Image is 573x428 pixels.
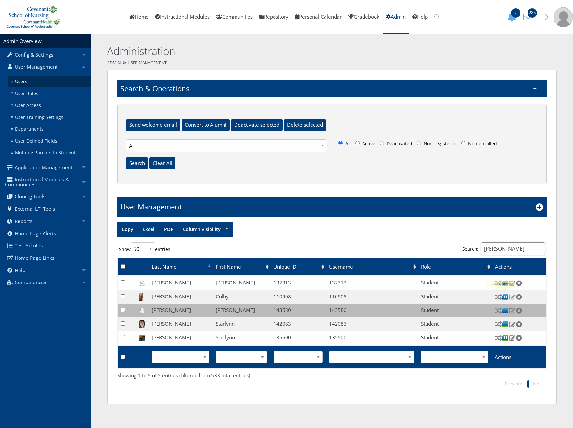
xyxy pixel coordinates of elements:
td: Student [418,290,492,304]
img: Delete [516,280,522,286]
label: All [337,139,352,150]
th: Unique ID: activate to sort column ascending [270,258,326,275]
td: 137313 [326,276,418,290]
a: Admin Overview [3,38,42,44]
i: Add New [536,203,543,211]
td: [PERSON_NAME] [148,317,212,331]
th: Actions [492,258,546,275]
span: 2 [511,8,520,18]
input: Clear All [149,157,175,170]
td: Student [418,304,492,317]
td: Last Name: activate to sort column descending [148,258,212,275]
img: user-profile-default-picture.png [554,7,573,27]
select: Showentries [131,242,155,255]
label: Show entries [117,242,172,255]
img: Delete [516,308,522,313]
input: All [338,141,343,145]
input: Search: [481,242,545,255]
a: Multiple Parents to Student [8,147,91,159]
img: Switch User [495,334,502,341]
img: Delete [516,321,522,327]
a: Column visibility [178,222,233,237]
td: Scotlynn [212,331,270,345]
td: Colby [212,290,270,304]
td: 110908 [270,290,326,304]
li: 1 [527,380,529,387]
div: Switch User [490,283,507,286]
input: Non-registered [417,141,421,145]
td: Student [418,317,492,331]
a: Copy [117,222,138,237]
td: [PERSON_NAME] [148,276,212,290]
img: Courses [502,280,509,287]
input: Delete selected [284,119,326,131]
li: Next [530,379,546,388]
label: Non-enrolled [460,139,499,150]
img: Courses [502,294,509,300]
td: 143580 [326,304,418,317]
img: Delete [516,335,522,341]
a: 2 [505,13,521,20]
li: Previous [502,379,527,388]
input: Deactivated [380,141,384,145]
td: 137313 [270,276,326,290]
td: Student [418,276,492,290]
img: Delete [516,294,522,300]
input: Convert to Alumni [182,119,230,131]
span: - [533,83,537,91]
div: Courses [499,283,511,286]
img: Switch User [495,294,502,300]
th: Username: activate to sort column ascending [326,258,418,275]
div: Showing 1 to 5 of 5 entries (filtered from 533 total entries) [117,371,547,379]
a: Admin [107,60,121,66]
span: 285 [528,8,537,18]
img: Edit [509,321,516,327]
a: User Access [8,99,91,111]
img: Edit [509,335,516,341]
div: Edit [509,283,515,287]
img: Switch User [495,280,502,287]
a: Users [8,76,91,88]
input: Search [126,157,148,170]
td: 142083 [326,317,418,331]
input: Non-enrolled [461,141,465,145]
label: Active [354,139,377,150]
label: Deactivated [378,139,414,150]
img: Courses [502,321,509,328]
h1: User Management [121,202,182,212]
a: User Training Settings [8,111,91,123]
div: User Management [91,58,573,68]
a: User Roles [8,87,91,99]
a: PDF [159,222,178,237]
button: 2 [505,12,521,22]
a: User Defined Fields [8,135,91,147]
label: Search: [461,242,547,255]
td: Student [418,331,492,345]
a: Departments [8,123,91,135]
h1: Search & Operations [117,80,547,97]
td: [PERSON_NAME] [148,331,212,345]
a: Excel [138,222,159,237]
th: Actions [491,346,546,369]
img: Switch User [495,321,502,328]
td: 135500 [326,331,418,345]
td: 142083 [270,317,326,331]
td: 143580 [270,304,326,317]
input: Deactivate selected [231,119,283,131]
td: [PERSON_NAME] [212,276,270,290]
input: Send welcome email [126,119,180,131]
td: Starlynn [212,317,270,331]
td: First Name: activate to sort column ascending [212,258,270,275]
img: Edit [509,308,516,313]
th: Role: activate to sort column ascending [418,258,492,275]
button: 285 [521,12,537,22]
input: Active [355,141,360,145]
a: 285 [521,13,537,20]
h2: Administration [107,44,457,58]
img: Courses [502,334,509,341]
